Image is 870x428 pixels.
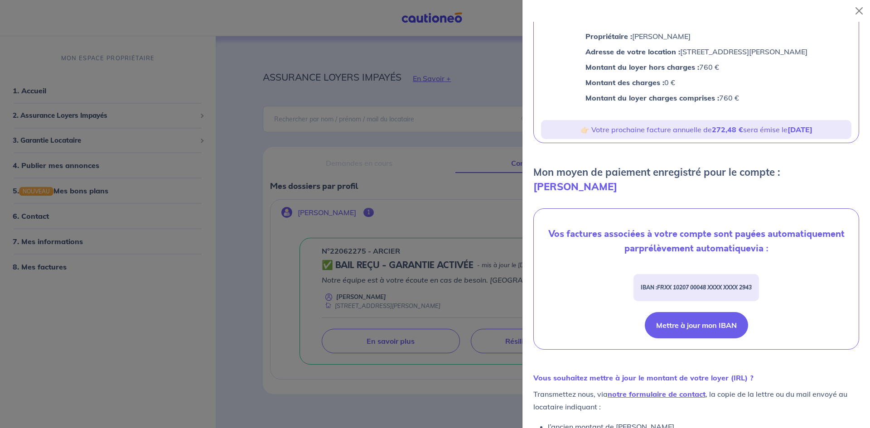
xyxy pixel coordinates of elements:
[533,165,859,194] p: Mon moyen de paiement enregistré pour le compte :
[712,125,743,134] strong: 272,48 €
[641,284,752,291] strong: IBAN :
[585,61,807,73] p: 760 €
[585,78,664,87] strong: Montant des charges :
[788,125,812,134] strong: [DATE]
[645,312,748,338] button: Mettre à jour mon IBAN
[585,77,807,88] p: 0 €
[585,30,807,42] p: [PERSON_NAME]
[585,93,719,102] strong: Montant du loyer charges comprises :
[541,227,851,256] p: Vos factures associées à votre compte sont payées automatiquement par via :
[585,63,699,72] strong: Montant du loyer hors charges :
[852,4,866,18] button: Close
[533,388,859,413] p: Transmettez nous, via , la copie de la lettre ou du mail envoyé au locataire indiquant :
[585,46,807,58] p: [STREET_ADDRESS][PERSON_NAME]
[585,92,807,104] p: 760 €
[533,180,617,193] strong: [PERSON_NAME]
[545,124,848,135] p: 👉🏻 Votre prochaine facture annuelle de sera émise le
[639,242,751,255] strong: prélèvement automatique
[533,373,754,382] strong: Vous souhaitez mettre à jour le montant de votre loyer (IRL) ?
[608,390,706,399] a: notre formulaire de contact
[585,32,632,41] strong: Propriétaire :
[585,47,680,56] strong: Adresse de votre location :
[657,284,752,291] em: FRXX 10207 00048 XXXX XXXX 2943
